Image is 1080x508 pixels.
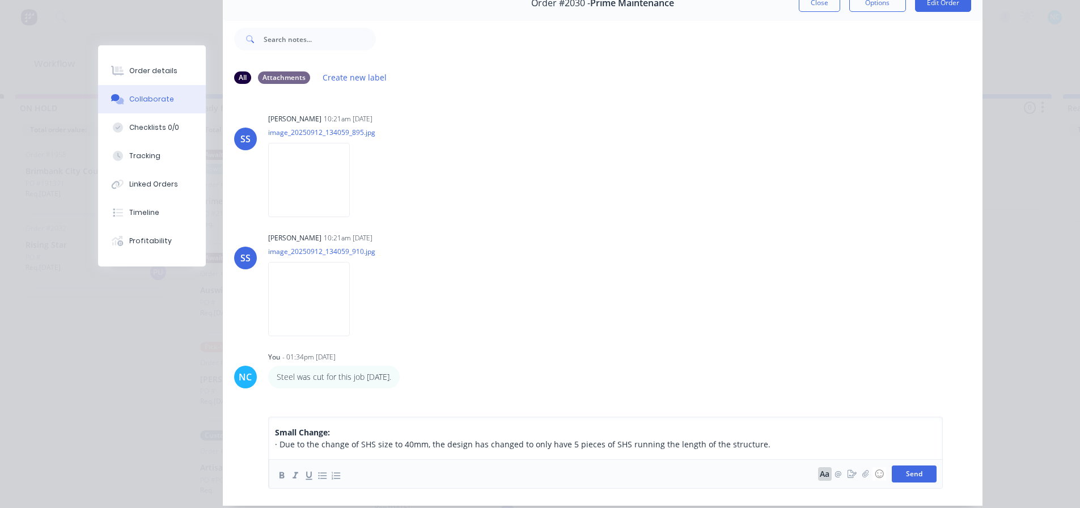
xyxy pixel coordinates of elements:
[324,233,372,243] div: 10:21am [DATE]
[275,427,330,438] span: Small Change:
[873,467,886,481] button: ☺
[98,198,206,227] button: Timeline
[264,28,376,50] input: Search notes...
[892,465,937,482] button: Send
[268,233,321,243] div: [PERSON_NAME]
[98,85,206,113] button: Collaborate
[98,113,206,142] button: Checklists 0/0
[275,439,770,450] span: · Due to the change of SHS size to 40mm, the design has changed to only have 5 pieces of SHS runn...
[832,467,845,481] button: @
[324,114,372,124] div: 10:21am [DATE]
[129,236,172,246] div: Profitability
[129,94,174,104] div: Collaborate
[282,352,336,362] div: - 01:34pm [DATE]
[234,71,251,84] div: All
[98,227,206,255] button: Profitability
[239,370,252,384] div: NC
[129,179,178,189] div: Linked Orders
[277,371,391,383] p: Steel was cut for this job [DATE].
[818,467,832,481] button: Aa
[98,170,206,198] button: Linked Orders
[129,122,179,133] div: Checklists 0/0
[268,247,375,256] p: image_20250912_134059_910.jpg
[258,71,310,84] div: Attachments
[129,151,160,161] div: Tracking
[268,128,375,137] p: image_20250912_134059_895.jpg
[129,66,177,76] div: Order details
[98,142,206,170] button: Tracking
[268,114,321,124] div: [PERSON_NAME]
[129,208,159,218] div: Timeline
[240,251,251,265] div: SS
[240,132,251,146] div: SS
[98,57,206,85] button: Order details
[268,352,280,362] div: You
[317,70,393,85] button: Create new label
